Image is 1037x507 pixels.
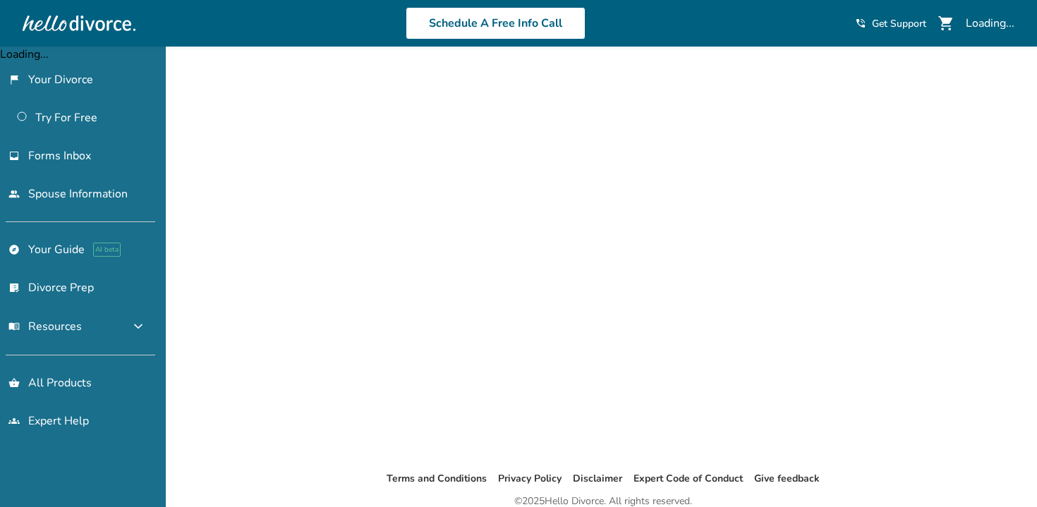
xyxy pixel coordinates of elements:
[93,243,121,257] span: AI beta
[872,17,926,30] span: Get Support
[938,15,954,32] span: shopping_cart
[8,377,20,389] span: shopping_basket
[28,148,91,164] span: Forms Inbox
[8,319,82,334] span: Resources
[8,415,20,427] span: groups
[498,472,562,485] a: Privacy Policy
[130,318,147,335] span: expand_more
[754,470,820,487] li: Give feedback
[8,150,20,161] span: inbox
[855,17,926,30] a: phone_in_talkGet Support
[633,472,743,485] a: Expert Code of Conduct
[8,321,20,332] span: menu_book
[8,188,20,200] span: people
[966,16,1014,31] div: Loading...
[406,7,586,39] a: Schedule A Free Info Call
[855,18,866,29] span: phone_in_talk
[387,472,487,485] a: Terms and Conditions
[8,282,20,293] span: list_alt_check
[8,74,20,85] span: flag_2
[573,470,622,487] li: Disclaimer
[8,244,20,255] span: explore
